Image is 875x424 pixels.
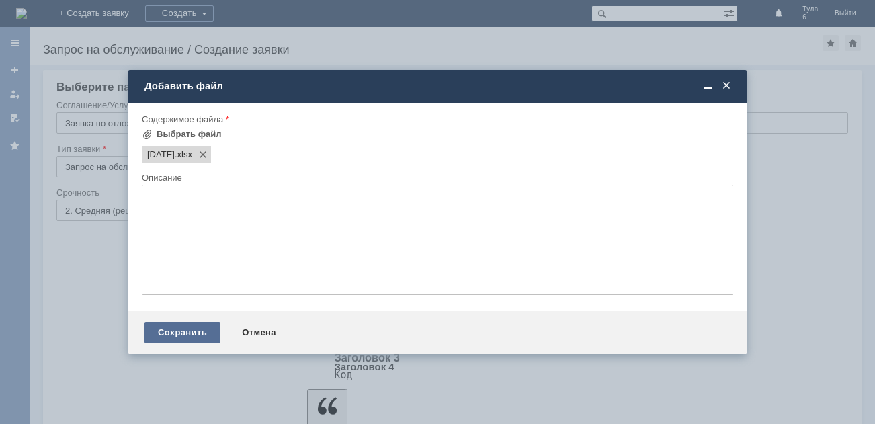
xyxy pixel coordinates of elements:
[157,129,222,140] div: Выбрать файл
[720,80,733,92] span: Закрыть
[142,115,731,124] div: Содержимое файла
[147,149,175,160] span: 07.10.2025.xlsx
[142,173,731,182] div: Описание
[5,5,196,27] div: Добрый вечер просьба удалить отл чеки во вложении
[144,80,733,92] div: Добавить файл
[701,80,714,92] span: Свернуть (Ctrl + M)
[175,149,192,160] span: 07.10.2025.xlsx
